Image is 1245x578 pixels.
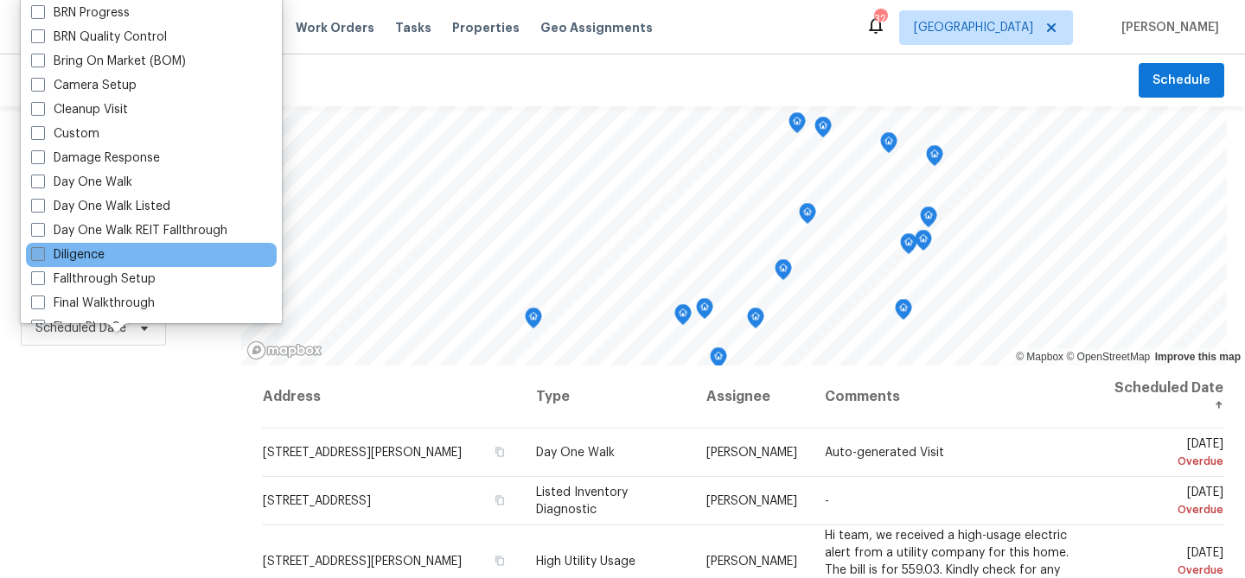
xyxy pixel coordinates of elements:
[540,19,653,36] span: Geo Assignments
[241,106,1227,365] canvas: Map
[536,555,635,567] span: High Utility Usage
[1066,351,1150,363] a: OpenStreetMap
[788,112,806,139] div: Map marker
[706,495,797,507] span: [PERSON_NAME]
[525,308,542,334] div: Map marker
[35,320,126,337] span: Scheduled Date
[1100,365,1224,429] th: Scheduled Date ↑
[262,365,521,429] th: Address
[696,298,713,325] div: Map marker
[31,4,130,22] label: BRN Progress
[31,246,105,264] label: Diligence
[31,222,227,239] label: Day One Walk REIT Fallthrough
[1114,453,1223,470] div: Overdue
[811,365,1100,429] th: Comments
[536,486,628,516] span: Listed Inventory Diagnostic
[31,149,160,167] label: Damage Response
[31,198,170,215] label: Day One Walk Listed
[1114,561,1223,578] div: Overdue
[1114,438,1223,470] span: [DATE]
[1114,501,1223,518] div: Overdue
[895,299,912,326] div: Map marker
[1016,351,1063,363] a: Mapbox
[31,125,99,143] label: Custom
[263,495,371,507] span: [STREET_ADDRESS]
[825,495,829,507] span: -
[31,174,132,191] label: Day One Walk
[1155,351,1241,363] a: Improve this map
[31,270,156,288] label: Fallthrough Setup
[1152,70,1210,92] span: Schedule
[775,259,792,286] div: Map marker
[1114,546,1223,578] span: [DATE]
[493,552,508,568] button: Copy Address
[880,132,897,159] div: Map marker
[915,230,932,257] div: Map marker
[31,319,141,336] label: Floor Plan Scan
[31,53,186,70] label: Bring On Market (BOM)
[1114,486,1223,518] span: [DATE]
[900,233,917,260] div: Map marker
[874,10,886,28] div: 32
[522,365,693,429] th: Type
[263,555,462,567] span: [STREET_ADDRESS][PERSON_NAME]
[1114,19,1219,36] span: [PERSON_NAME]
[920,206,937,233] div: Map marker
[914,19,1033,36] span: [GEOGRAPHIC_DATA]
[452,19,520,36] span: Properties
[493,492,508,508] button: Copy Address
[536,447,615,459] span: Day One Walk
[1139,63,1224,98] button: Schedule
[814,117,832,143] div: Map marker
[747,308,764,334] div: Map marker
[263,447,462,459] span: [STREET_ADDRESS][PERSON_NAME]
[31,77,137,94] label: Camera Setup
[31,295,155,312] label: Final Walkthrough
[493,444,508,460] button: Copy Address
[693,365,811,429] th: Assignee
[825,447,944,459] span: Auto-generated Visit
[710,347,727,374] div: Map marker
[31,29,167,46] label: BRN Quality Control
[799,203,816,230] div: Map marker
[246,340,322,360] a: Mapbox homepage
[674,304,692,331] div: Map marker
[706,447,797,459] span: [PERSON_NAME]
[395,22,431,34] span: Tasks
[31,101,128,118] label: Cleanup Visit
[926,145,943,172] div: Map marker
[296,19,374,36] span: Work Orders
[706,555,797,567] span: [PERSON_NAME]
